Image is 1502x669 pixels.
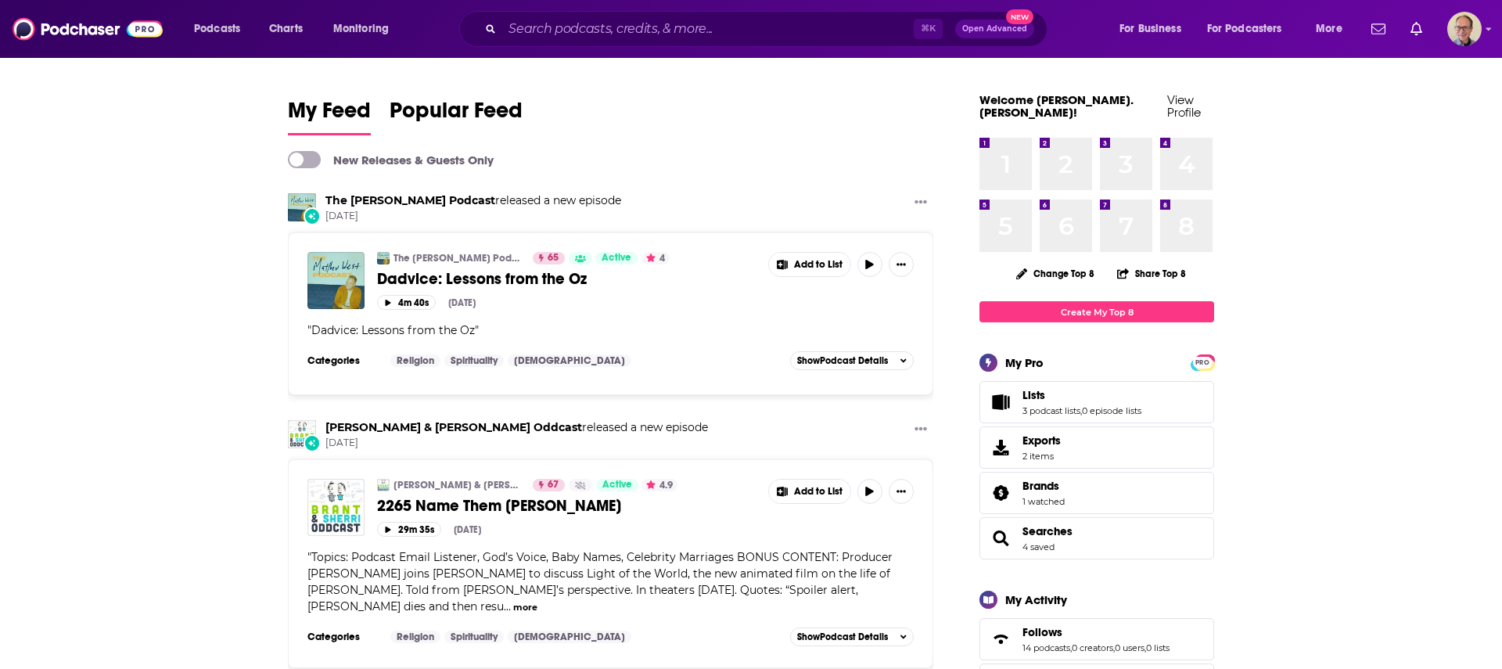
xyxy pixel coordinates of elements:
span: Monitoring [333,18,389,40]
span: 2265 Name Them [PERSON_NAME] [377,496,621,516]
h3: released a new episode [325,193,621,208]
a: 65 [533,252,565,264]
a: [DEMOGRAPHIC_DATA] [508,631,631,643]
span: Popular Feed [390,97,523,133]
span: Active [602,477,632,493]
a: 67 [533,479,565,491]
a: Lists [985,391,1016,413]
a: 14 podcasts [1022,642,1070,653]
a: Brands [985,482,1016,504]
button: Open AdvancedNew [955,20,1034,38]
a: Spirituality [444,354,504,367]
a: [PERSON_NAME] & [PERSON_NAME] Oddcast [393,479,523,491]
span: Podcasts [194,18,240,40]
button: more [513,601,537,614]
button: open menu [1305,16,1362,41]
button: Share Top 8 [1116,258,1187,289]
button: open menu [1197,16,1305,41]
span: Show Podcast Details [797,355,888,366]
span: Lists [1022,388,1045,402]
span: , [1144,642,1146,653]
a: 2265 Name Them [PERSON_NAME] [377,496,757,516]
a: The [PERSON_NAME] Podcast [393,252,523,264]
span: Follows [979,618,1214,660]
span: Brands [1022,479,1059,493]
a: 1 watched [1022,496,1065,507]
span: 67 [548,477,559,493]
div: My Activity [1005,592,1067,607]
span: 2 items [1022,451,1061,462]
span: Dadvice: Lessons from the Oz [311,323,475,337]
div: Search podcasts, credits, & more... [474,11,1062,47]
span: " [307,550,893,613]
span: For Business [1119,18,1181,40]
span: Add to List [794,259,843,271]
a: New Releases & Guests Only [288,151,494,168]
a: View Profile [1167,92,1201,120]
h3: released a new episode [325,420,708,435]
button: 29m 35s [377,522,441,537]
a: Dadvice: Lessons from the Oz [377,269,757,289]
a: The Matthew West Podcast [377,252,390,264]
span: Logged in as tommy.lynch [1447,12,1482,46]
img: User Profile [1447,12,1482,46]
img: Podchaser - Follow, Share and Rate Podcasts [13,14,163,44]
span: ⌘ K [914,19,943,39]
span: , [1113,642,1115,653]
a: PRO [1193,356,1212,368]
button: 4.9 [641,479,677,491]
a: Exports [979,426,1214,469]
a: Charts [259,16,312,41]
button: Show profile menu [1447,12,1482,46]
a: Brands [1022,479,1065,493]
a: Welcome [PERSON_NAME].[PERSON_NAME]! [979,92,1134,120]
button: Show More Button [908,193,933,213]
span: Charts [269,18,303,40]
div: New Episode [304,434,321,451]
span: More [1316,18,1342,40]
span: Brands [979,472,1214,514]
h3: Categories [307,354,378,367]
img: 2265 Name Them Josh [307,479,365,536]
a: Follows [1022,625,1170,639]
span: Open Advanced [962,25,1027,33]
button: 4 [641,252,670,264]
span: Active [602,250,631,266]
div: [DATE] [448,297,476,308]
a: 0 creators [1072,642,1113,653]
a: Show notifications dropdown [1404,16,1428,42]
button: 4m 40s [377,295,436,310]
span: Exports [1022,433,1061,448]
button: open menu [183,16,261,41]
a: 4 saved [1022,541,1055,552]
div: My Pro [1005,355,1044,370]
span: My Feed [288,97,371,133]
a: Lists [1022,388,1141,402]
button: Show More Button [889,252,914,277]
a: Searches [985,527,1016,549]
a: [DEMOGRAPHIC_DATA] [508,354,631,367]
a: 3 podcast lists [1022,405,1080,416]
span: Lists [979,381,1214,423]
a: My Feed [288,97,371,135]
a: Brant & Sherri Oddcast [288,420,316,448]
img: Brant & Sherri Oddcast [377,479,390,491]
button: Show More Button [769,253,850,276]
img: The Matthew West Podcast [288,193,316,221]
span: , [1080,405,1082,416]
a: 0 users [1115,642,1144,653]
button: Show More Button [908,420,933,440]
span: [DATE] [325,210,621,223]
a: Follows [985,628,1016,650]
button: ShowPodcast Details [790,351,914,370]
a: Religion [390,354,440,367]
a: Active [596,479,638,491]
a: Show notifications dropdown [1365,16,1392,42]
button: open menu [1109,16,1201,41]
h3: Categories [307,631,378,643]
span: Exports [985,437,1016,459]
